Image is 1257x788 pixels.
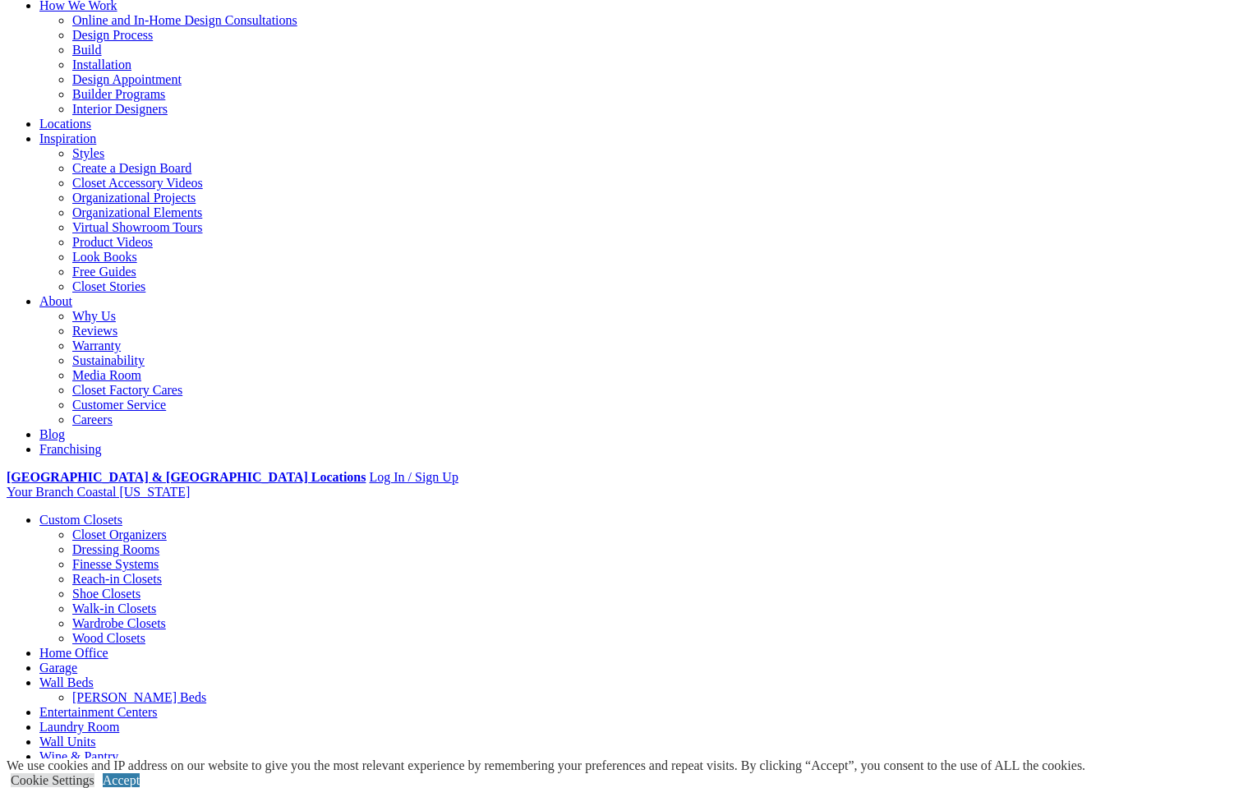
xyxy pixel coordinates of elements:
a: Look Books [72,250,137,264]
a: Closet Stories [72,279,145,293]
a: Online and In-Home Design Consultations [72,13,297,27]
a: Design Appointment [72,72,182,86]
span: Coastal [US_STATE] [76,485,190,499]
a: Organizational Projects [72,191,196,205]
a: Why Us [72,309,116,323]
a: [PERSON_NAME] Beds [72,690,206,704]
a: Warranty [72,339,121,353]
a: Customer Service [72,398,166,412]
a: Log In / Sign Up [369,470,458,484]
a: Build [72,43,102,57]
a: Organizational Elements [72,205,202,219]
a: Closet Factory Cares [72,383,182,397]
a: Wood Closets [72,631,145,645]
a: Create a Design Board [72,161,191,175]
a: Home Office [39,646,108,660]
a: Your Branch Coastal [US_STATE] [7,485,190,499]
a: Closet Accessory Videos [72,176,203,190]
a: Design Process [72,28,153,42]
a: Dressing Rooms [72,542,159,556]
span: Your Branch [7,485,73,499]
a: Sustainability [72,353,145,367]
a: Inspiration [39,131,96,145]
a: Finesse Systems [72,557,159,571]
a: Installation [72,58,131,71]
a: Reviews [72,324,117,338]
a: Product Videos [72,235,153,249]
a: Virtual Showroom Tours [72,220,203,234]
a: Laundry Room [39,720,119,734]
a: Reach-in Closets [72,572,162,586]
a: About [39,294,72,308]
a: Entertainment Centers [39,705,158,719]
a: Franchising [39,442,102,456]
a: Blog [39,427,65,441]
a: Cookie Settings [11,773,94,787]
a: Wine & Pantry [39,749,118,763]
a: Styles [72,146,104,160]
a: Careers [72,412,113,426]
a: Builder Programs [72,87,165,101]
a: Shoe Closets [72,587,140,601]
a: Media Room [72,368,141,382]
a: Wall Units [39,735,95,749]
a: Interior Designers [72,102,168,116]
a: Closet Organizers [72,528,167,541]
div: We use cookies and IP address on our website to give you the most relevant experience by remember... [7,758,1085,773]
a: Accept [103,773,140,787]
a: Locations [39,117,91,131]
a: Wall Beds [39,675,94,689]
a: Walk-in Closets [72,601,156,615]
a: Custom Closets [39,513,122,527]
a: Wardrobe Closets [72,616,166,630]
a: [GEOGRAPHIC_DATA] & [GEOGRAPHIC_DATA] Locations [7,470,366,484]
a: Garage [39,661,77,675]
a: Free Guides [72,265,136,279]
